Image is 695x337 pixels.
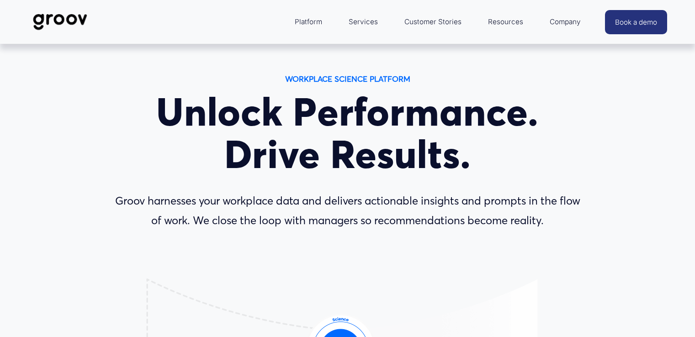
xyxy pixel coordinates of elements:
[400,11,466,33] a: Customer Stories
[295,16,322,28] span: Platform
[545,11,585,33] a: folder dropdown
[290,11,327,33] a: folder dropdown
[344,11,382,33] a: Services
[605,10,667,34] a: Book a demo
[550,16,581,28] span: Company
[109,191,587,231] p: Groov harnesses your workplace data and delivers actionable insights and prompts in the flow of w...
[483,11,528,33] a: folder dropdown
[285,74,410,84] strong: WORKPLACE SCIENCE PLATFORM
[488,16,523,28] span: Resources
[109,91,587,176] h1: Unlock Performance. Drive Results.
[28,7,92,37] img: Groov | Workplace Science Platform | Unlock Performance | Drive Results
